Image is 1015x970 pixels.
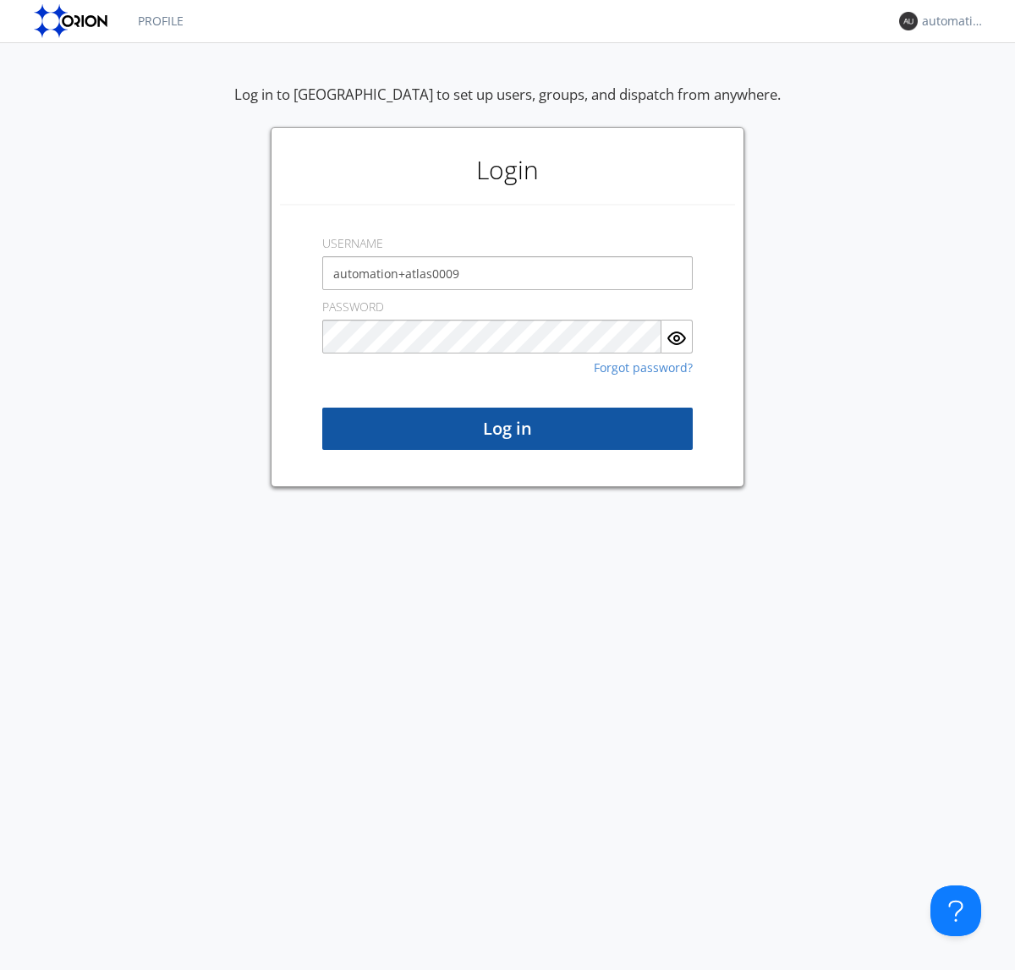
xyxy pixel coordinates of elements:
input: Password [322,320,661,353]
div: automation+atlas0009 [922,13,985,30]
div: Log in to [GEOGRAPHIC_DATA] to set up users, groups, and dispatch from anywhere. [234,85,781,127]
img: eye.svg [667,328,687,348]
button: Log in [322,408,693,450]
iframe: Toggle Customer Support [930,885,981,936]
img: orion-labs-logo.svg [34,4,112,38]
a: Forgot password? [594,362,693,374]
button: Show Password [661,320,693,353]
h1: Login [280,136,735,204]
label: PASSWORD [322,299,384,315]
img: 373638.png [899,12,918,30]
label: USERNAME [322,235,383,252]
